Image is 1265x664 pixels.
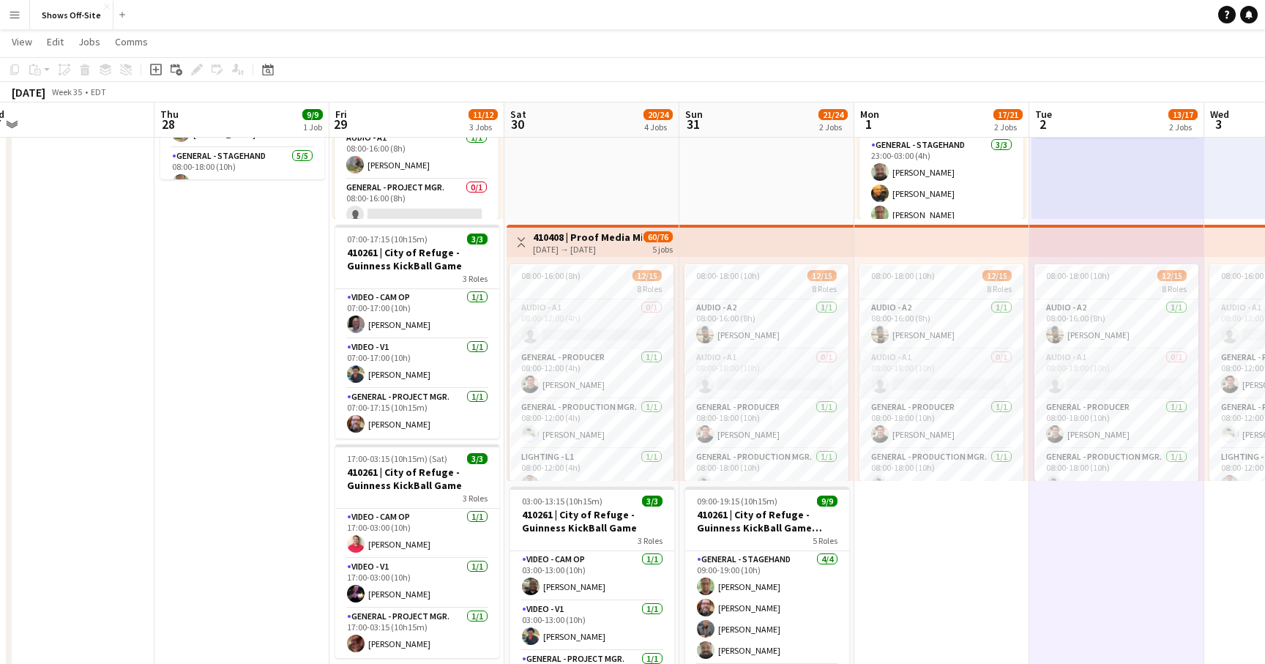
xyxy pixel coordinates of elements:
span: 12/15 [807,270,837,281]
span: 28 [158,116,179,133]
span: 08:00-18:00 (10h) [696,270,760,281]
span: 03:00-13:15 (10h15m) [522,496,602,507]
app-card-role: Video - V11/103:00-13:00 (10h)[PERSON_NAME] [510,601,674,651]
div: 4 Jobs [644,122,672,133]
h3: 410261 | City of Refuge - Guinness KickBall Game Load Out [685,508,849,534]
app-job-card: 17:00-03:15 (10h15m) (Sat)3/3410261 | City of Refuge - Guinness KickBall Game3 RolesVideo - Cam O... [335,444,499,658]
span: 8 Roles [812,283,837,294]
app-card-role: General - Production Mgr.1/108:00-18:00 (10h)[PERSON_NAME] [1034,449,1198,499]
div: [DATE] [12,85,45,100]
span: 12/15 [1157,270,1187,281]
span: 17:00-03:15 (10h15m) (Sat) [347,453,447,464]
app-card-role: General - Producer1/108:00-18:00 (10h)[PERSON_NAME] [684,399,848,449]
app-card-role: Video - V11/107:00-17:00 (10h)[PERSON_NAME] [335,339,499,389]
span: Edit [47,35,64,48]
a: View [6,32,38,51]
span: Fri [335,108,347,121]
span: 3/3 [467,453,488,464]
app-card-role: General - Production Mgr.1/108:00-12:00 (4h)[PERSON_NAME] [510,399,673,449]
div: 1 Job [303,122,322,133]
h3: 410261 | City of Refuge - Guinness KickBall Game [335,246,499,272]
span: View [12,35,32,48]
div: 2 Jobs [994,122,1022,133]
span: 8 Roles [987,283,1012,294]
span: Sun [685,108,703,121]
a: Edit [41,32,70,51]
div: 2 Jobs [819,122,847,133]
span: 3 Roles [463,273,488,284]
span: Comms [115,35,148,48]
div: 5 jobs [652,242,673,255]
span: Tue [1035,108,1052,121]
span: 08:00-16:00 (8h) [521,270,581,281]
span: 29 [333,116,347,133]
a: Jobs [72,32,106,51]
app-card-role: General - Project Mgr.1/117:00-03:15 (10h15m)[PERSON_NAME] [335,608,499,658]
span: 17/21 [993,109,1023,120]
span: Mon [860,108,879,121]
span: 8 Roles [1162,283,1187,294]
button: Shows Off-Site [30,1,113,29]
app-card-role: General - Production Mgr.1/108:00-18:00 (10h)[PERSON_NAME] [684,449,848,499]
app-card-role: General - Stagehand5/508:00-18:00 (10h)[PERSON_NAME] [160,148,324,283]
div: EDT [91,86,106,97]
app-card-role: Audio - A21/108:00-16:00 (8h)[PERSON_NAME] [859,299,1023,349]
app-card-role: General - Producer1/108:00-12:00 (4h)[PERSON_NAME] [510,349,673,399]
span: 60/76 [643,231,673,242]
app-card-role: Audio - A21/108:00-16:00 (8h)[PERSON_NAME] [684,299,848,349]
span: Jobs [78,35,100,48]
app-card-role: Audio - A10/108:00-12:00 (4h) [510,299,673,349]
app-card-role: Video - Cam Op1/117:00-03:00 (10h)[PERSON_NAME] [335,509,499,559]
span: 1 [858,116,879,133]
app-job-card: 08:00-16:00 (8h)12/158 RolesAudio - A10/108:00-12:00 (4h) General - Producer1/108:00-12:00 (4h)[P... [510,264,673,481]
app-card-role: General - Production Mgr.1/108:00-18:00 (10h)[PERSON_NAME] [859,449,1023,499]
h3: 410408 | Proof Media Mix - Virgin Cruise 2025 [533,231,642,244]
span: 5 Roles [813,535,837,546]
app-card-role: Audio - A11/108:00-16:00 (8h)[PERSON_NAME] [335,130,499,179]
span: 12/15 [632,270,662,281]
span: 08:00-18:00 (10h) [1046,270,1110,281]
span: 3 Roles [463,493,488,504]
app-card-role: Video - Cam Op1/107:00-17:00 (10h)[PERSON_NAME] [335,289,499,339]
span: 3 Roles [638,535,663,546]
span: 09:00-19:15 (10h15m) [697,496,777,507]
span: Week 35 [48,86,85,97]
span: 07:00-17:15 (10h15m) [347,234,428,245]
app-job-card: 08:00-18:00 (10h)12/158 RolesAudio - A21/108:00-16:00 (8h)[PERSON_NAME]Audio - A10/108:00-18:00 (... [1034,264,1198,481]
app-card-role: Audio - A10/108:00-18:00 (10h) [684,349,848,399]
div: [DATE] → [DATE] [533,244,642,255]
span: 3/3 [467,234,488,245]
span: Thu [160,108,179,121]
app-card-role: Audio - A21/108:00-16:00 (8h)[PERSON_NAME] [1034,299,1198,349]
span: Wed [1210,108,1229,121]
span: 13/17 [1168,109,1198,120]
app-card-role: General - Producer1/108:00-18:00 (10h)[PERSON_NAME] [859,399,1023,449]
span: 3/3 [642,496,663,507]
span: 21/24 [818,109,848,120]
span: 12/15 [982,270,1012,281]
span: 11/12 [469,109,498,120]
span: 3 [1208,116,1229,133]
app-card-role: General - Stagehand3/323:00-03:00 (4h)[PERSON_NAME][PERSON_NAME][PERSON_NAME] [859,137,1023,229]
app-card-role: General - Project Mgr.0/108:00-16:00 (8h) [335,179,499,229]
span: 08:00-18:00 (10h) [871,270,935,281]
app-card-role: Video - Cam Op1/103:00-13:00 (10h)[PERSON_NAME] [510,551,674,601]
span: 9/9 [817,496,837,507]
span: 9/9 [302,109,323,120]
span: 31 [683,116,703,133]
app-card-role: Video - V11/117:00-03:00 (10h)[PERSON_NAME] [335,559,499,608]
app-card-role: General - Project Mgr.1/107:00-17:15 (10h15m)[PERSON_NAME] [335,389,499,439]
app-job-card: 07:00-17:15 (10h15m)3/3410261 | City of Refuge - Guinness KickBall Game3 RolesVideo - Cam Op1/107... [335,225,499,439]
a: Comms [109,32,154,51]
span: 30 [508,116,526,133]
app-job-card: 08:00-18:00 (10h)12/158 RolesAudio - A21/108:00-16:00 (8h)[PERSON_NAME]Audio - A10/108:00-18:00 (... [859,264,1023,481]
app-card-role: Audio - A10/108:00-18:00 (10h) [859,349,1023,399]
app-card-role: Lighting - L11/108:00-12:00 (4h)[PERSON_NAME] [510,449,673,499]
app-job-card: 08:00-18:00 (10h)12/158 RolesAudio - A21/108:00-16:00 (8h)[PERSON_NAME]Audio - A10/108:00-18:00 (... [684,264,848,481]
span: Sat [510,108,526,121]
